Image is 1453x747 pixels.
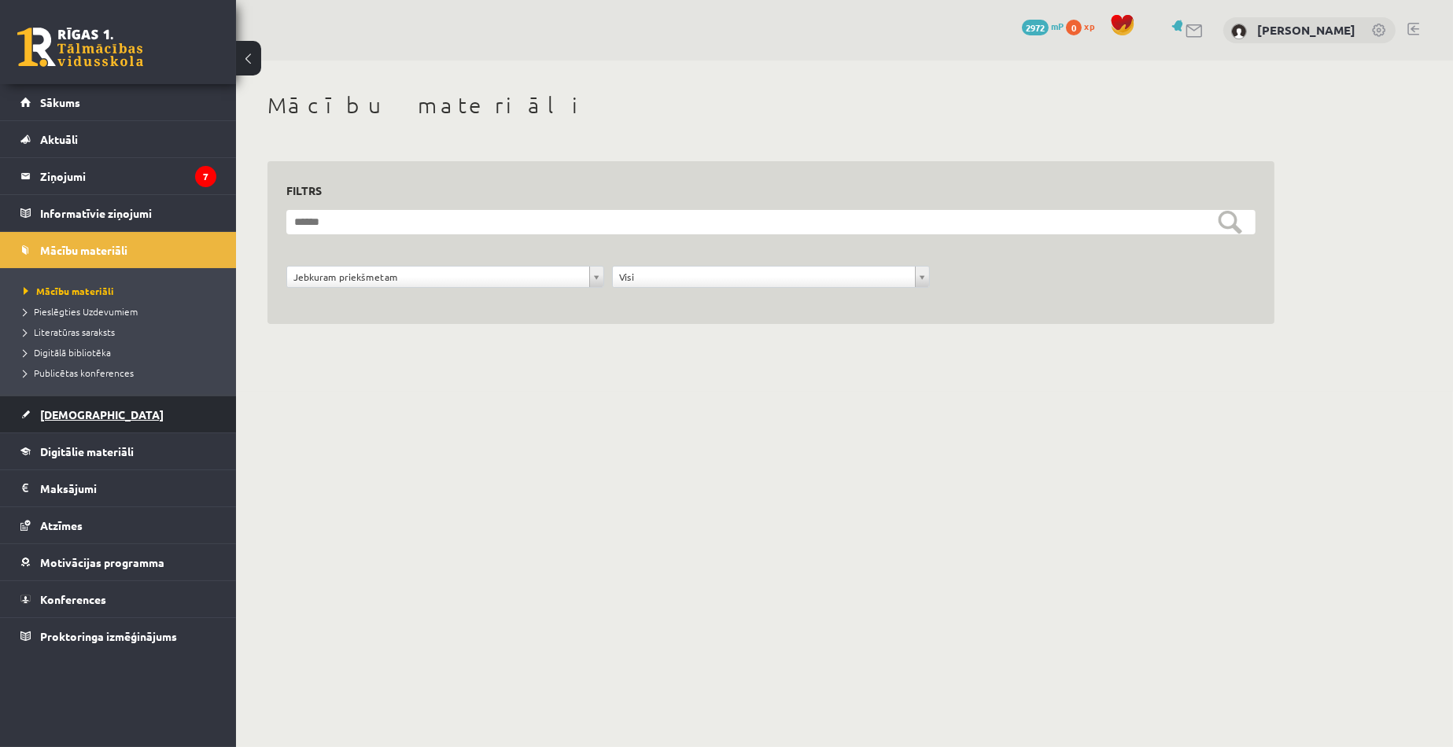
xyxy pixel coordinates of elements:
a: 0 xp [1066,20,1102,32]
span: 2972 [1022,20,1049,35]
span: mP [1051,20,1064,32]
span: Konferences [40,592,106,606]
a: Literatūras saraksts [24,325,220,339]
span: Publicētas konferences [24,366,134,379]
span: Motivācijas programma [40,555,164,569]
span: Jebkuram priekšmetam [293,267,583,287]
legend: Maksājumi [40,470,216,506]
span: Pieslēgties Uzdevumiem [24,305,138,318]
a: Konferences [20,581,216,617]
a: Informatīvie ziņojumi [20,195,216,231]
span: Mācību materiāli [24,285,114,297]
a: Publicētas konferences [24,366,220,380]
a: Pieslēgties Uzdevumiem [24,304,220,318]
span: 0 [1066,20,1082,35]
a: Sākums [20,84,216,120]
a: Visi [613,267,929,287]
a: Jebkuram priekšmetam [287,267,603,287]
span: Atzīmes [40,518,83,532]
span: Visi [619,267,909,287]
a: [DEMOGRAPHIC_DATA] [20,396,216,432]
a: Mācību materiāli [24,284,220,298]
a: Atzīmes [20,507,216,543]
a: Rīgas 1. Tālmācības vidusskola [17,28,143,67]
h1: Mācību materiāli [267,92,1274,119]
span: Digitālā bibliotēka [24,346,111,359]
span: Literatūras saraksts [24,326,115,338]
h3: Filtrs [286,180,1237,201]
i: 7 [195,166,216,187]
span: [DEMOGRAPHIC_DATA] [40,407,164,421]
img: Evita Skulme [1231,24,1247,39]
a: Aktuāli [20,121,216,157]
a: Mācību materiāli [20,232,216,268]
a: Motivācijas programma [20,544,216,580]
a: Maksājumi [20,470,216,506]
legend: Ziņojumi [40,158,216,194]
span: Mācību materiāli [40,243,127,257]
a: 2972 mP [1022,20,1064,32]
span: Aktuāli [40,132,78,146]
a: Digitālā bibliotēka [24,345,220,359]
a: Ziņojumi7 [20,158,216,194]
span: Digitālie materiāli [40,444,134,458]
a: Proktoringa izmēģinājums [20,618,216,654]
a: [PERSON_NAME] [1257,22,1355,38]
span: Sākums [40,95,80,109]
a: Digitālie materiāli [20,433,216,469]
span: Proktoringa izmēģinājums [40,629,177,643]
legend: Informatīvie ziņojumi [40,195,216,231]
span: xp [1084,20,1094,32]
